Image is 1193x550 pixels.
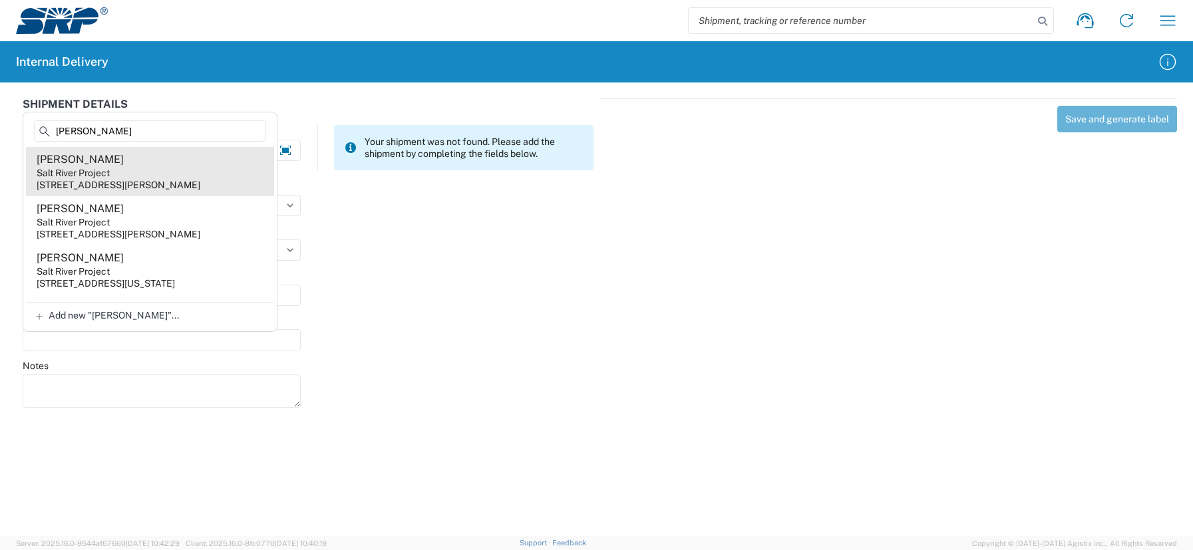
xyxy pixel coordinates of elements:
span: Client: 2025.16.0-8fc0770 [186,539,327,547]
div: [STREET_ADDRESS][PERSON_NAME] [37,228,200,240]
span: Your shipment was not found. Please add the shipment by completing the fields below. [365,136,582,160]
img: srp [16,7,108,34]
div: [PERSON_NAME] [37,300,124,315]
span: [DATE] 10:42:29 [126,539,180,547]
h2: Internal Delivery [16,54,108,70]
label: Notes [23,360,49,372]
div: [PERSON_NAME] [37,251,124,265]
div: Salt River Project [37,265,110,277]
span: Copyright © [DATE]-[DATE] Agistix Inc., All Rights Reserved [972,537,1177,549]
div: SHIPMENT DETAILS [23,98,594,125]
a: Support [520,539,553,547]
div: [PERSON_NAME] [37,152,124,167]
div: Salt River Project [37,216,110,228]
div: Salt River Project [37,167,110,179]
span: [DATE] 10:40:19 [275,539,327,547]
div: [STREET_ADDRESS][US_STATE] [37,277,175,289]
div: [STREET_ADDRESS][PERSON_NAME] [37,179,200,191]
div: [PERSON_NAME] [37,202,124,216]
input: Shipment, tracking or reference number [689,8,1033,33]
a: Feedback [552,539,586,547]
span: Add new "[PERSON_NAME]"... [49,309,179,321]
span: Server: 2025.16.0-9544af67660 [16,539,180,547]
